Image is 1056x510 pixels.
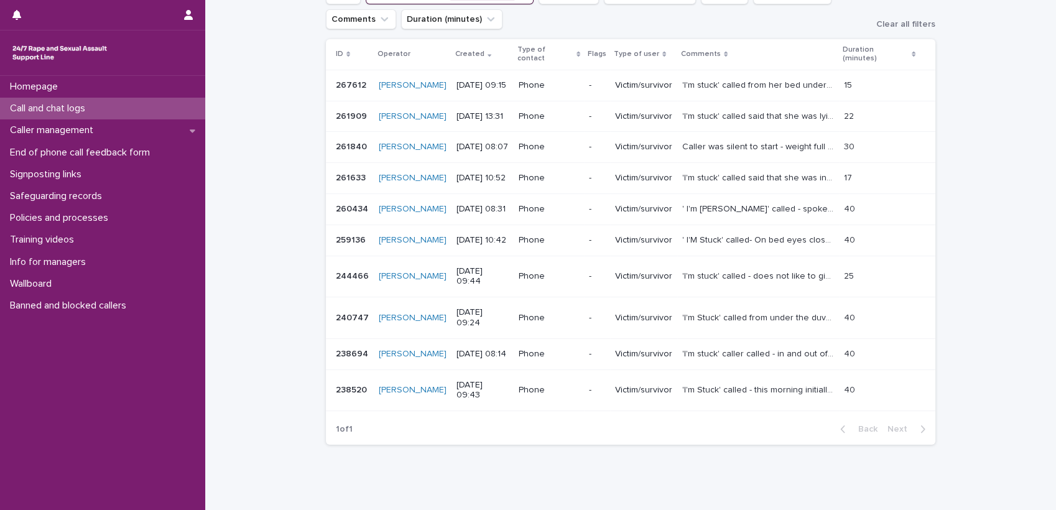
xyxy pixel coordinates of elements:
[589,173,605,183] p: -
[5,190,112,202] p: Safeguarding records
[10,40,109,65] img: rhQMoQhaT3yELyF149Cw
[844,269,856,282] p: 25
[519,204,579,215] p: Phone
[379,235,447,246] a: [PERSON_NAME]
[844,78,855,91] p: 15
[455,47,484,61] p: Created
[843,43,909,66] p: Duration (minutes)
[615,173,672,183] p: Victim/survivor
[377,47,410,61] p: Operator
[844,233,858,246] p: 40
[589,80,605,91] p: -
[336,109,369,122] p: 261909
[5,103,95,114] p: Call and chat logs
[882,424,935,435] button: Next
[589,111,605,122] p: -
[336,233,368,246] p: 259136
[326,297,935,339] tr: 240747240747 [PERSON_NAME] [DATE] 09:24Phone-Victim/survivor'I'm Stuck' called from under the duv...
[456,349,509,359] p: [DATE] 08:14
[326,163,935,194] tr: 261633261633 [PERSON_NAME] [DATE] 10:52Phone-Victim/survivor'I'm stuck' called said that she was ...
[682,346,836,359] p: 'I'm stuck' caller called - in and out of flashback - explored feelings and movement. Stayed with...
[519,80,579,91] p: Phone
[326,9,396,29] button: Comments
[519,385,579,396] p: Phone
[615,385,672,396] p: Victim/survivor
[456,80,509,91] p: [DATE] 09:15
[519,173,579,183] p: Phone
[456,380,509,401] p: [DATE] 09:43
[519,142,579,152] p: Phone
[456,204,509,215] p: [DATE] 08:31
[326,256,935,297] tr: 244466244466 [PERSON_NAME] [DATE] 09:44Phone-Victim/survivor'I'm stuck' called - does not like to...
[682,170,836,183] p: 'I'm stuck' called said that she was in bed. Worrying about life and if she will always feels thi...
[5,147,160,159] p: End of phone call feedback form
[379,204,447,215] a: [PERSON_NAME]
[589,204,605,215] p: -
[326,132,935,163] tr: 261840261840 [PERSON_NAME] [DATE] 08:07Phone-Victim/survivorCaller was silent to start - weight f...
[456,173,509,183] p: [DATE] 10:52
[336,382,369,396] p: 238520
[615,235,672,246] p: Victim/survivor
[876,20,935,29] span: Clear all filters
[682,310,836,323] p: 'I'm Stuck' called from under the duvet - in and out of flashback - could hear HSW and repeated '...
[336,202,371,215] p: 260434
[615,111,672,122] p: Victim/survivor
[336,78,369,91] p: 267612
[844,202,858,215] p: 40
[379,142,447,152] a: [PERSON_NAME]
[682,233,836,246] p: ' I'M Stuck' called- On bed eyes closed with pillow over head as too hot for duvet. Feeling overw...
[379,80,447,91] a: [PERSON_NAME]
[401,9,503,29] button: Duration (minutes)
[456,142,509,152] p: [DATE] 08:07
[851,425,878,433] span: Back
[456,111,509,122] p: [DATE] 13:31
[589,142,605,152] p: -
[519,271,579,282] p: Phone
[456,235,509,246] p: [DATE] 10:42
[456,266,509,287] p: [DATE] 09:44
[682,382,836,396] p: 'I'm Stuck' called - this morning initially silent - then was able to say 'I'm stuck' mentioned n...
[844,170,855,183] p: 17
[589,271,605,282] p: -
[336,47,343,61] p: ID
[844,346,858,359] p: 40
[326,193,935,225] tr: 260434260434 [PERSON_NAME] [DATE] 08:31Phone-Victim/survivor' I'm [PERSON_NAME]' called - spoke a...
[519,235,579,246] p: Phone
[844,382,858,396] p: 40
[379,385,447,396] a: [PERSON_NAME]
[887,425,915,433] span: Next
[866,20,935,29] button: Clear all filters
[5,256,96,268] p: Info for managers
[326,70,935,101] tr: 267612267612 [PERSON_NAME] [DATE] 09:15Phone-Victim/survivor'I'm stuck' called from her bed under...
[456,307,509,328] p: [DATE] 09:24
[844,310,858,323] p: 40
[379,271,447,282] a: [PERSON_NAME]
[588,47,606,61] p: Flags
[682,109,836,122] p: 'I'm stuck' called said that she was lying on the bed but was not stuck. During the call - caller...
[589,235,605,246] p: -
[519,313,579,323] p: Phone
[519,111,579,122] p: Phone
[336,269,371,282] p: 244466
[844,139,857,152] p: 30
[379,313,447,323] a: [PERSON_NAME]
[589,385,605,396] p: -
[5,169,91,180] p: Signposting links
[5,124,103,136] p: Caller management
[336,139,369,152] p: 261840
[326,338,935,369] tr: 238694238694 [PERSON_NAME] [DATE] 08:14Phone-Victim/survivor'I'm stuck' caller called - in and ou...
[326,369,935,411] tr: 238520238520 [PERSON_NAME] [DATE] 09:43Phone-Victim/survivor'I'm Stuck' called - this morning ini...
[681,47,721,61] p: Comments
[682,269,836,282] p: 'I'm stuck' called - does not like to give name of monitoring details. Sounds young but not a chi...
[844,109,856,122] p: 22
[830,424,882,435] button: Back
[379,111,447,122] a: [PERSON_NAME]
[5,81,68,93] p: Homepage
[615,313,672,323] p: Victim/survivor
[682,78,836,91] p: 'I'm stuck' called from her bed under her duvet. Said she has to go out today but feeling stuck. ...
[326,101,935,132] tr: 261909261909 [PERSON_NAME] [DATE] 13:31Phone-Victim/survivor'I'm stuck' called said that she was ...
[336,346,371,359] p: 238694
[615,80,672,91] p: Victim/survivor
[379,173,447,183] a: [PERSON_NAME]
[615,349,672,359] p: Victim/survivor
